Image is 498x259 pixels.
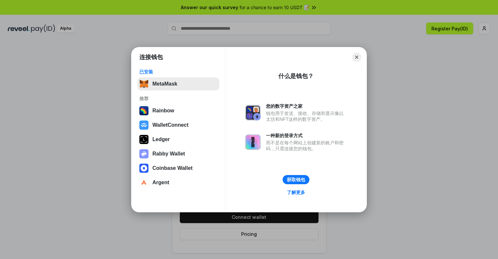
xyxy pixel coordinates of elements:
img: svg+xml,%3Csvg%20xmlns%3D%22http%3A%2F%2Fwww.w3.org%2F2000%2Fsvg%22%20width%3D%2228%22%20height%3... [139,135,148,144]
img: svg+xml,%3Csvg%20xmlns%3D%22http%3A%2F%2Fwww.w3.org%2F2000%2Fsvg%22%20fill%3D%22none%22%20viewBox... [245,105,261,121]
div: 推荐 [139,96,217,102]
button: 获取钱包 [283,175,309,184]
div: 您的数字资产之家 [266,103,347,109]
div: Argent [152,180,169,186]
button: Coinbase Wallet [137,162,219,175]
h1: 连接钱包 [139,53,163,61]
div: WalletConnect [152,122,189,128]
div: MetaMask [152,81,177,87]
img: svg+xml,%3Csvg%20width%3D%2228%22%20height%3D%2228%22%20viewBox%3D%220%200%2028%2028%22%20fill%3D... [139,178,148,187]
div: Rabby Wallet [152,151,185,157]
button: WalletConnect [137,119,219,132]
div: Rainbow [152,108,174,114]
div: Ledger [152,137,170,142]
img: svg+xml,%3Csvg%20width%3D%2228%22%20height%3D%2228%22%20viewBox%3D%220%200%2028%2028%22%20fill%3D... [139,164,148,173]
img: svg+xml,%3Csvg%20fill%3D%22none%22%20height%3D%2233%22%20viewBox%3D%220%200%2035%2033%22%20width%... [139,79,148,89]
div: 而不是在每个网站上创建新的账户和密码，只需连接您的钱包。 [266,140,347,152]
img: svg+xml,%3Csvg%20xmlns%3D%22http%3A%2F%2Fwww.w3.org%2F2000%2Fsvg%22%20fill%3D%22none%22%20viewBox... [139,149,148,158]
div: Coinbase Wallet [152,165,193,171]
button: Ledger [137,133,219,146]
img: svg+xml,%3Csvg%20width%3D%2228%22%20height%3D%2228%22%20viewBox%3D%220%200%2028%2028%22%20fill%3D... [139,121,148,130]
button: Rainbow [137,104,219,117]
div: 钱包用于发送、接收、存储和显示像以太坊和NFT这样的数字资产。 [266,110,347,122]
button: Close [352,53,361,62]
div: 一种新的登录方式 [266,133,347,138]
button: Rabby Wallet [137,147,219,160]
a: 了解更多 [283,188,309,197]
div: 了解更多 [287,189,305,195]
div: 已安装 [139,69,217,75]
img: svg+xml,%3Csvg%20width%3D%22120%22%20height%3D%22120%22%20viewBox%3D%220%200%20120%20120%22%20fil... [139,106,148,115]
div: 获取钱包 [287,177,305,183]
button: Argent [137,176,219,189]
img: svg+xml,%3Csvg%20xmlns%3D%22http%3A%2F%2Fwww.w3.org%2F2000%2Fsvg%22%20fill%3D%22none%22%20viewBox... [245,134,261,150]
div: 什么是钱包？ [278,72,314,80]
button: MetaMask [137,77,219,90]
